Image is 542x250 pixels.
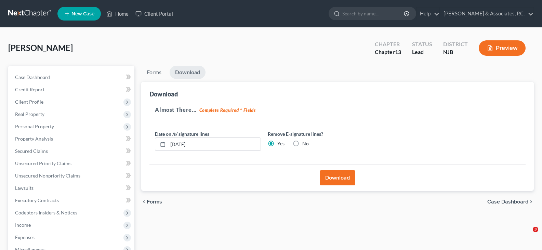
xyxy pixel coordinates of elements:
a: Client Portal [132,8,176,20]
span: Client Profile [15,99,43,105]
a: Unsecured Priority Claims [10,157,134,170]
span: New Case [71,11,94,16]
strong: Complete Required * Fields [199,107,256,113]
div: Lead [412,48,432,56]
span: Expenses [15,234,35,240]
button: Preview [479,40,526,56]
i: chevron_right [528,199,534,205]
span: Secured Claims [15,148,48,154]
a: Lawsuits [10,182,134,194]
span: Credit Report [15,87,44,92]
a: Help [417,8,439,20]
div: Chapter [375,48,401,56]
span: Income [15,222,31,228]
span: Real Property [15,111,44,117]
div: Status [412,40,432,48]
i: chevron_left [141,199,147,205]
span: Forms [147,199,162,205]
a: Case Dashboard [10,71,134,83]
a: [PERSON_NAME] & Associates, P.C. [440,8,533,20]
input: Search by name... [342,7,405,20]
a: Property Analysis [10,133,134,145]
label: No [302,140,309,147]
span: Codebtors Insiders & Notices [15,210,77,215]
span: Personal Property [15,123,54,129]
span: Executory Contracts [15,197,59,203]
span: Case Dashboard [15,74,50,80]
a: Unsecured Nonpriority Claims [10,170,134,182]
button: Download [320,170,355,185]
span: Property Analysis [15,136,53,142]
span: [PERSON_NAME] [8,43,73,53]
a: Credit Report [10,83,134,96]
div: Download [149,90,178,98]
a: Forms [141,66,167,79]
label: Date on /s/ signature lines [155,130,209,137]
div: District [443,40,468,48]
span: 3 [533,227,538,232]
a: Executory Contracts [10,194,134,207]
span: Lawsuits [15,185,34,191]
input: MM/DD/YYYY [168,138,261,151]
div: Chapter [375,40,401,48]
span: Unsecured Nonpriority Claims [15,173,80,179]
button: chevron_left Forms [141,199,171,205]
a: Secured Claims [10,145,134,157]
h5: Almost There... [155,106,520,114]
a: Download [170,66,206,79]
iframe: Intercom live chat [519,227,535,243]
label: Yes [277,140,285,147]
span: Unsecured Priority Claims [15,160,71,166]
a: Case Dashboard chevron_right [487,199,534,205]
div: NJB [443,48,468,56]
span: Case Dashboard [487,199,528,205]
span: 13 [395,49,401,55]
a: Home [103,8,132,20]
label: Remove E-signature lines? [268,130,374,137]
